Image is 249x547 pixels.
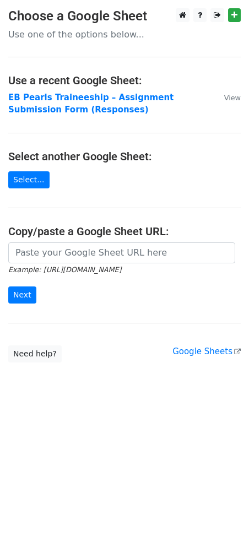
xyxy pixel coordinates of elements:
[8,225,241,238] h4: Copy/paste a Google Sheet URL:
[8,150,241,163] h4: Select another Google Sheet:
[8,74,241,87] h4: Use a recent Google Sheet:
[8,8,241,24] h3: Choose a Google Sheet
[8,266,121,274] small: Example: [URL][DOMAIN_NAME]
[8,93,174,115] a: EB Pearls Traineeship – Assignment Submission Form (Responses)
[8,29,241,40] p: Use one of the options below...
[172,346,241,356] a: Google Sheets
[8,171,50,188] a: Select...
[224,94,241,102] small: View
[213,93,241,102] a: View
[8,242,235,263] input: Paste your Google Sheet URL here
[8,345,62,362] a: Need help?
[8,286,36,304] input: Next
